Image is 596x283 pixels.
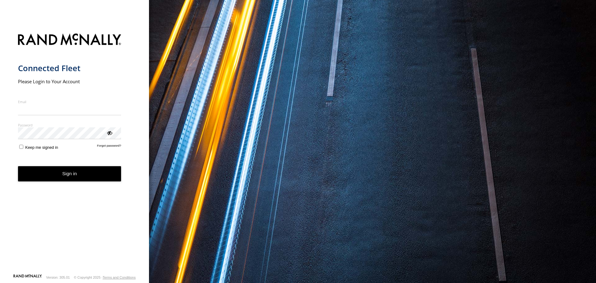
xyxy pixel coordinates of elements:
button: Sign in [18,166,121,181]
img: Rand McNally [18,32,121,48]
input: Keep me signed in [19,145,23,149]
h2: Please Login to Your Account [18,78,121,84]
label: Password [18,123,121,127]
form: main [18,30,131,274]
a: Terms and Conditions [103,276,136,279]
a: Forgot password? [97,144,121,150]
a: Visit our Website [13,274,42,281]
div: © Copyright 2025 - [74,276,136,279]
div: Version: 305.01 [46,276,70,279]
div: ViewPassword [106,130,112,136]
span: Keep me signed in [25,145,58,150]
h1: Connected Fleet [18,63,121,73]
label: Email [18,99,121,104]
